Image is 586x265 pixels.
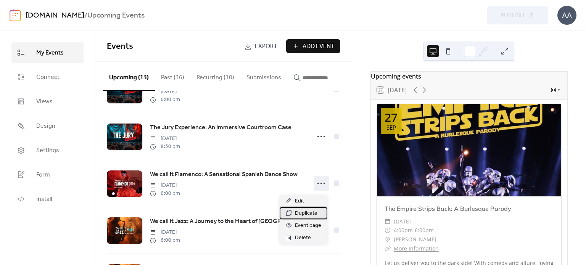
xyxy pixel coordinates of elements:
[150,123,291,132] span: The Jury Experience: An Immersive Courtroom Case
[385,205,511,212] a: The Empire Strips Back: A Burlesque Parody
[26,8,84,23] a: [DOMAIN_NAME]
[413,226,415,235] span: -
[240,62,287,90] button: Submissions
[150,236,180,244] span: 6:00 pm
[286,39,340,53] button: Add Event
[87,8,145,23] b: Upcoming Events
[36,146,59,155] span: Settings
[385,112,398,123] div: 27
[84,8,87,23] b: /
[11,67,84,87] a: Connect
[150,217,306,226] a: We call it Jazz: A Journey to the Heart of [GEOGRAPHIC_DATA]
[295,197,304,206] span: Edit
[11,140,84,161] a: Settings
[150,217,306,226] span: We call it Jazz: A Journey to the Heart of [GEOGRAPHIC_DATA]
[371,72,567,81] div: Upcoming events
[150,88,180,96] span: [DATE]
[303,42,335,51] span: Add Event
[150,170,298,180] a: We call it Flamenco: A Sensational Spanish Dance Show
[36,195,52,204] span: Install
[394,235,436,244] span: [PERSON_NAME]
[295,233,311,243] span: Delete
[36,48,64,58] span: My Events
[36,122,55,131] span: Design
[238,39,283,53] a: Export
[190,62,240,90] button: Recurring (10)
[150,123,291,133] a: The Jury Experience: An Immersive Courtroom Case
[36,97,53,106] span: Views
[150,170,298,179] span: We call it Flamenco: A Sensational Spanish Dance Show
[155,62,190,90] button: Past (36)
[295,209,317,218] span: Duplicate
[150,143,180,151] span: 8:30 pm
[394,226,413,235] span: 4:00pm
[107,38,133,55] span: Events
[385,235,391,244] div: ​
[557,6,576,25] div: AA
[150,228,180,236] span: [DATE]
[255,42,277,51] span: Export
[150,96,180,104] span: 6:00 pm
[36,73,60,82] span: Connect
[385,226,391,235] div: ​
[10,9,21,21] img: logo
[103,62,155,91] button: Upcoming (13)
[11,164,84,185] a: Form
[150,181,180,190] span: [DATE]
[394,245,439,252] a: More Information
[36,170,50,180] span: Form
[150,135,180,143] span: [DATE]
[415,226,434,235] span: 6:00pm
[385,217,391,226] div: ​
[385,244,391,253] div: ​
[150,190,180,198] span: 6:00 pm
[11,42,84,63] a: My Events
[394,217,411,226] span: [DATE]
[11,189,84,209] a: Install
[295,221,321,230] span: Event page
[11,116,84,136] a: Design
[11,91,84,112] a: Views
[386,125,396,130] div: Sep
